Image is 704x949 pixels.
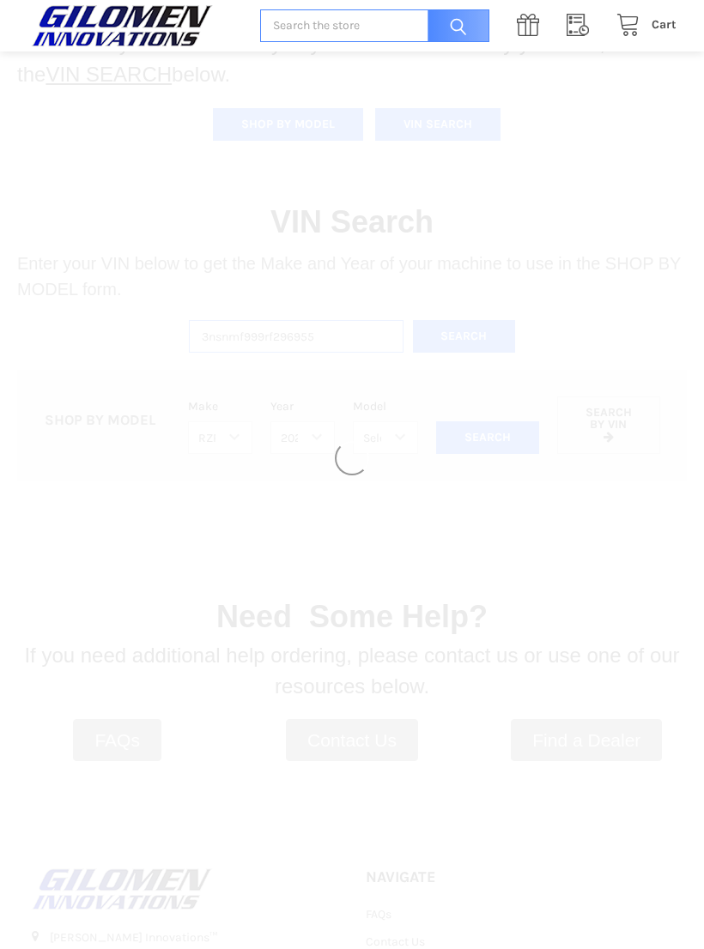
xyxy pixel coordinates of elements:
[607,15,677,36] a: Cart
[27,4,242,47] a: GILOMEN INNOVATIONS
[419,9,489,43] input: Search
[260,9,489,43] input: Search the store
[652,17,677,32] span: Cart
[27,4,216,47] img: GILOMEN INNOVATIONS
